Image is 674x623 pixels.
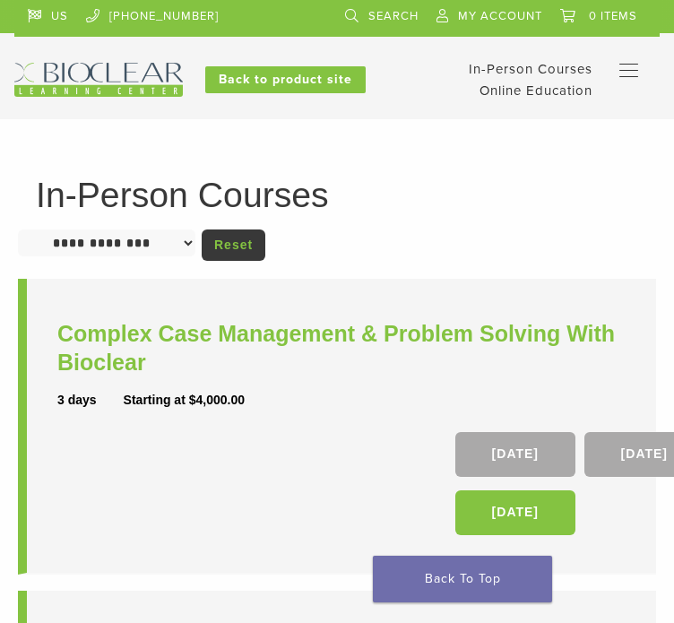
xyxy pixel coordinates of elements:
[455,490,575,535] a: [DATE]
[57,391,124,410] div: 3 days
[373,556,552,602] a: Back To Top
[205,66,366,93] a: Back to product site
[589,9,637,23] span: 0 items
[455,432,575,477] a: [DATE]
[14,63,183,97] img: Bioclear
[368,9,419,23] span: Search
[202,229,265,261] a: Reset
[36,177,638,212] h1: In-Person Courses
[458,9,542,23] span: My Account
[619,58,646,91] nav: Primary Navigation
[480,82,592,99] a: Online Education
[455,432,626,544] div: , , ,
[57,319,626,377] a: Complex Case Management & Problem Solving With Bioclear
[469,61,592,77] a: In-Person Courses
[124,391,245,410] div: Starting at $4,000.00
